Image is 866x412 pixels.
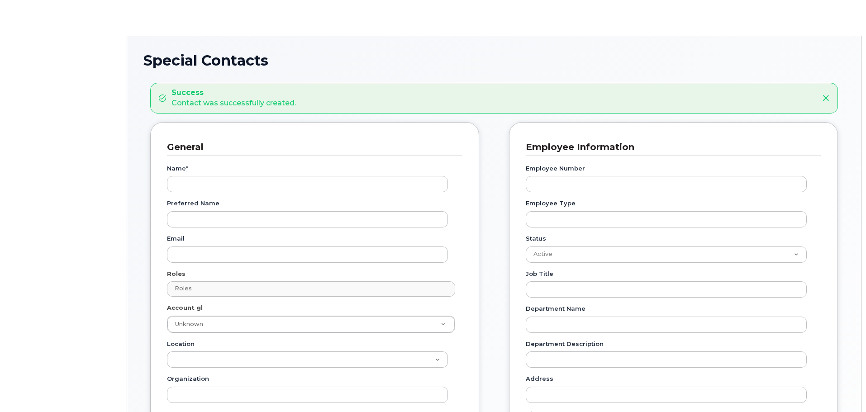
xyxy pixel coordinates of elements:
[167,164,188,173] label: Name
[526,234,546,243] label: Status
[167,141,456,153] h3: General
[167,199,219,208] label: Preferred Name
[526,199,576,208] label: Employee Type
[526,270,553,278] label: Job Title
[167,316,455,332] a: Unknown
[175,321,203,327] span: Unknown
[167,270,186,278] label: Roles
[526,164,585,173] label: Employee Number
[526,374,553,383] label: Address
[143,52,845,68] h1: Special Contacts
[171,88,296,98] strong: Success
[167,374,209,383] label: Organization
[526,304,585,313] label: Department Name
[526,340,604,348] label: Department Description
[186,165,188,172] abbr: required
[171,88,296,109] div: Contact was successfully created.
[167,234,185,243] label: Email
[167,303,203,312] label: Account gl
[167,340,195,348] label: Location
[526,141,814,153] h3: Employee Information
